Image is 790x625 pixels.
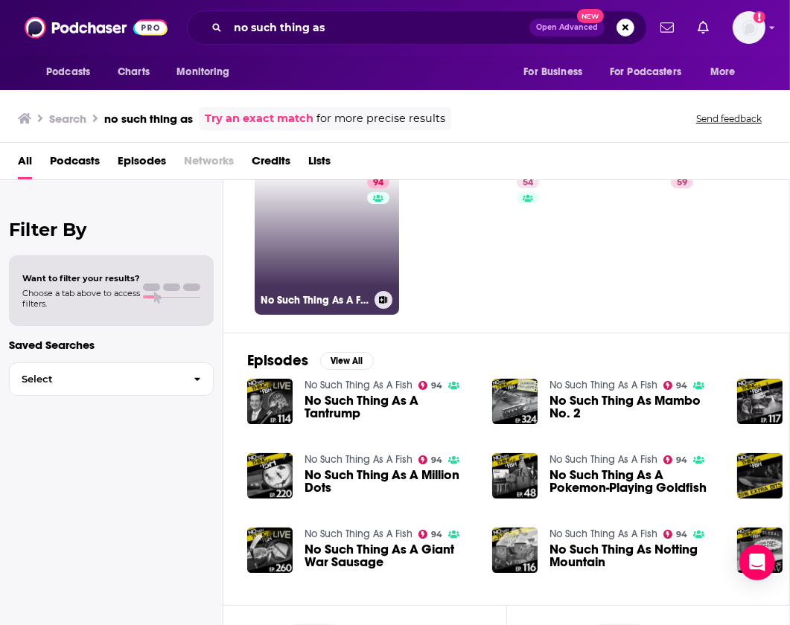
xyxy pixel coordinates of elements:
[184,149,234,179] span: Networks
[308,149,331,179] a: Lists
[252,149,290,179] a: Credits
[737,528,783,573] img: No Such Thing As ShatGPT
[654,15,680,40] a: Show notifications dropdown
[118,62,150,83] span: Charts
[733,11,765,44] button: Show profile menu
[677,176,687,190] span: 59
[305,528,412,540] a: No Such Thing As A Fish
[523,176,533,190] span: 54
[692,15,715,40] a: Show notifications dropdown
[305,379,412,391] a: No Such Thing As A Fish
[9,362,214,396] button: Select
[663,381,688,390] a: 94
[247,453,293,499] img: No Such Thing As A Million Dots
[18,149,32,179] a: All
[205,110,313,127] a: Try an exact match
[305,543,474,568] a: No Such Thing As A Giant War Sausage
[676,457,687,464] span: 94
[431,457,442,464] span: 94
[305,394,474,420] a: No Such Thing As A Tantrump
[733,11,765,44] img: User Profile
[492,528,538,573] img: No Such Thing As Notting Mountain
[663,530,688,539] a: 94
[671,176,693,188] a: 59
[737,379,783,424] img: No Such Thing As Dr No Teeth
[228,16,529,39] input: Search podcasts, credits, & more...
[737,453,783,499] img: No Such Thing As A Fish - Extra Bits
[50,149,100,179] a: Podcasts
[247,351,374,370] a: EpisodesView All
[9,338,214,352] p: Saved Searches
[247,351,308,370] h2: Episodes
[754,11,765,23] svg: Add a profile image
[418,381,443,390] a: 94
[492,453,538,499] img: No Such Thing As A Pokemon-Playing Goldfish
[550,543,719,568] a: No Such Thing As Notting Mountain
[261,294,369,307] h3: No Such Thing As A Fish
[22,288,140,309] span: Choose a tab above to access filters.
[367,176,389,188] a: 94
[316,110,445,127] span: for more precise results
[166,58,249,86] button: open menu
[187,10,647,45] div: Search podcasts, credits, & more...
[255,170,399,315] a: 94No Such Thing As A Fish
[405,170,550,315] a: 54
[692,112,766,125] button: Send feedback
[676,531,687,538] span: 94
[247,379,293,424] img: No Such Thing As A Tantrump
[733,11,765,44] span: Logged in as WorldWide452
[418,455,443,464] a: 94
[305,453,412,466] a: No Such Thing As A Fish
[22,273,140,283] span: Want to filter your results?
[36,58,109,86] button: open menu
[320,352,374,370] button: View All
[10,374,182,384] span: Select
[104,112,193,126] h3: no such thing as
[550,528,657,540] a: No Such Thing As A Fish
[529,19,605,36] button: Open AdvancedNew
[550,379,657,391] a: No Such Thing As A Fish
[536,24,598,31] span: Open Advanced
[676,382,687,389] span: 94
[550,394,719,420] a: No Such Thing As Mambo No. 2
[25,13,168,42] img: Podchaser - Follow, Share and Rate Podcasts
[610,62,681,83] span: For Podcasters
[373,176,383,190] span: 94
[418,530,443,539] a: 94
[46,62,90,83] span: Podcasts
[108,58,159,86] a: Charts
[49,112,86,126] h3: Search
[513,58,601,86] button: open menu
[555,170,699,315] a: 59
[9,219,214,240] h2: Filter By
[247,528,293,573] img: No Such Thing As A Giant War Sausage
[517,176,539,188] a: 54
[492,379,538,424] a: No Such Thing As Mambo No. 2
[118,149,166,179] a: Episodes
[431,531,442,538] span: 94
[305,469,474,494] a: No Such Thing As A Million Dots
[431,382,442,389] span: 94
[550,469,719,494] a: No Such Thing As A Pokemon-Playing Goldfish
[550,453,657,466] a: No Such Thing As A Fish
